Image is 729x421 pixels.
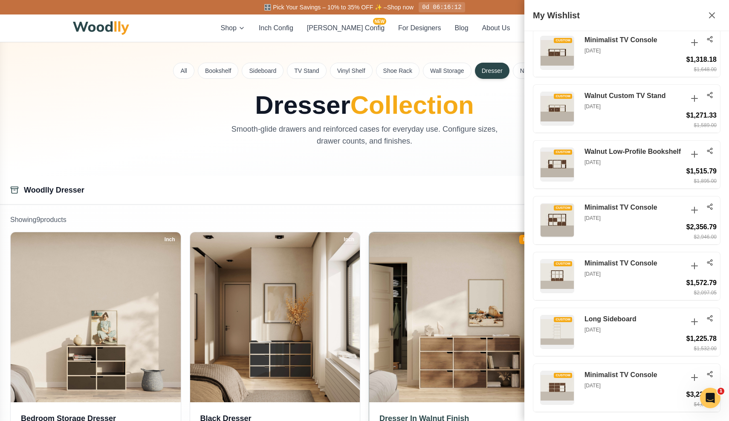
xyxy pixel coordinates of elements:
div: $1,532.00 [694,345,717,352]
div: CUSTOM [554,38,572,43]
img: Walnut Low-Profile Bookshelf [541,148,574,181]
h3: Walnut Low-Profile Bookshelf [584,147,683,156]
div: Inch [340,235,358,244]
button: Vinyl Shelf [330,63,373,79]
button: TV Stand [287,63,326,79]
div: CUSTOM [554,261,572,266]
div: $2,946.00 [694,233,717,241]
button: Dresser [475,63,509,79]
button: Nightstand [513,63,556,79]
div: $1,318.18 [686,55,717,65]
button: Wall Storage [423,63,472,79]
img: Minimalist TV Console [541,36,574,69]
div: $1,271.33 [686,110,717,121]
button: All [173,63,194,79]
img: Long Sideboard [541,315,574,349]
div: Inch [519,235,538,244]
button: [PERSON_NAME] ConfigNEW [307,23,385,33]
p: [DATE] [584,159,683,166]
a: Woodlly Dresser [24,186,84,194]
div: $1,589.00 [694,121,717,129]
div: $2,356.79 [686,222,717,232]
iframe: Intercom live chat [700,388,720,408]
div: CUSTOM [554,373,572,378]
div: $3,239.24 [686,389,717,400]
p: [DATE] [584,270,683,278]
div: $2,097.05 [694,289,717,297]
h3: Walnut Custom TV Stand [584,92,683,101]
p: Smooth-glide drawers and reinforced cases for everyday use. Configure sizes, drawer counts, and f... [221,123,508,147]
div: CUSTOM [554,94,572,99]
button: Shop [221,23,245,33]
button: About Us [482,23,510,33]
div: $4,049.05 [694,401,717,408]
button: Shoe Rack [376,63,419,79]
button: Blog [455,23,469,33]
p: Showing 9 product s [10,215,719,225]
button: Inch Config [259,23,293,33]
span: 1 [717,388,724,395]
img: Minimalist TV Console [541,260,574,293]
p: [DATE] [584,382,683,389]
span: 🎛️ Pick Your Savings – 10% to 35% OFF ✨ – [264,4,387,11]
button: Sideboard [242,63,283,79]
h1: Dresser [174,92,555,118]
div: $1,572.79 [686,278,717,288]
img: Bedroom Storage Dresser [11,232,181,402]
div: $1,515.79 [686,166,717,176]
h3: Minimalist TV Console [584,371,683,380]
div: CUSTOM [554,205,572,210]
button: For Designers [398,23,441,33]
h3: Minimalist TV Console [584,36,683,45]
h3: Minimalist TV Console [584,203,683,212]
img: Black Dresser [190,232,360,402]
img: Minimalist TV Console [541,204,574,237]
div: $1,225.78 [686,334,717,344]
div: CUSTOM [554,317,572,322]
div: $1,648.00 [694,66,717,73]
div: 0d 06:16:12 [419,2,465,12]
div: $1,895.00 [694,177,717,185]
img: Walnut Custom TV Stand [541,92,574,125]
button: Bookshelf [198,63,238,79]
img: Dresser In Walnut Finish [365,228,543,406]
span: Collection [350,91,474,119]
img: Woodlly [73,21,129,35]
img: Minimalist TV Console [541,371,574,404]
p: [DATE] [584,103,683,110]
p: [DATE] [584,47,683,55]
p: [DATE] [584,214,683,222]
p: [DATE] [584,326,683,334]
div: Inch [161,235,179,244]
h3: Minimalist TV Console [584,259,683,268]
div: CUSTOM [554,150,572,155]
h2: My Wishlist [533,9,580,22]
a: Shop now [387,4,414,11]
span: NEW [373,18,386,25]
h3: Long Sideboard [584,315,683,324]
